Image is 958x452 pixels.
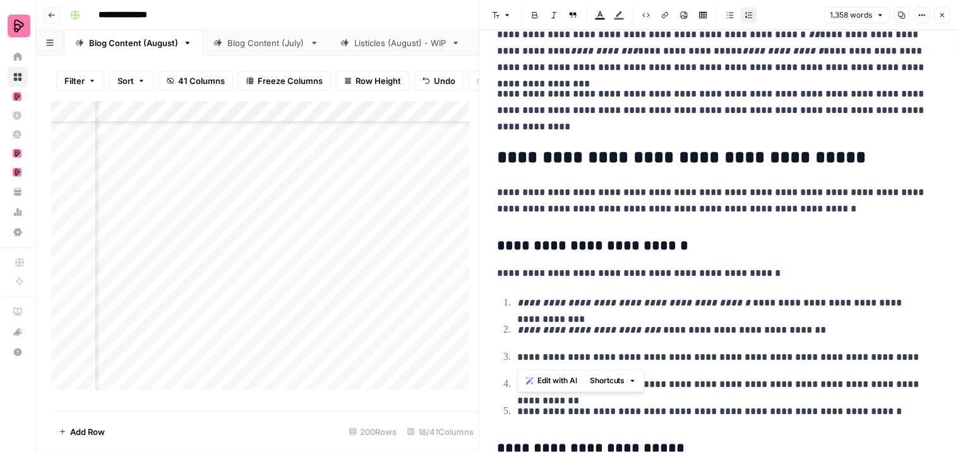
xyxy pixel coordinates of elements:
[8,10,28,42] button: Workspace: Preply
[434,74,455,87] span: Undo
[8,342,28,362] button: Help + Support
[521,373,582,390] button: Edit with AI
[8,322,28,342] button: What's new?
[356,74,401,87] span: Row Height
[64,74,85,87] span: Filter
[414,71,464,91] button: Undo
[402,422,479,442] div: 18/41 Columns
[70,425,105,438] span: Add Row
[227,37,305,49] div: Blog Content (July)
[590,376,625,387] span: Shortcuts
[13,92,21,101] img: mhz6d65ffplwgtj76gcfkrq5icux
[8,67,28,87] a: Browse
[89,37,178,49] div: Blog Content (August)
[117,74,134,87] span: Sort
[159,71,233,91] button: 41 Columns
[830,9,873,21] span: 1,358 words
[109,71,153,91] button: Sort
[8,302,28,322] a: AirOps Academy
[344,422,402,442] div: 200 Rows
[330,30,471,56] a: Listicles (August) - WIP
[238,71,331,91] button: Freeze Columns
[56,71,104,91] button: Filter
[51,422,112,442] button: Add Row
[8,202,28,222] a: Usage
[336,71,409,91] button: Row Height
[471,30,598,56] a: Blog Content (May)
[8,15,30,37] img: Preply Logo
[178,74,225,87] span: 41 Columns
[354,37,446,49] div: Listicles (August) - WIP
[825,7,890,23] button: 1,358 words
[585,373,642,390] button: Shortcuts
[13,168,21,177] img: mhz6d65ffplwgtj76gcfkrq5icux
[8,323,27,342] div: What's new?
[258,74,323,87] span: Freeze Columns
[64,30,203,56] a: Blog Content (August)
[8,222,28,242] a: Settings
[13,149,21,158] img: mhz6d65ffplwgtj76gcfkrq5icux
[8,47,28,67] a: Home
[203,30,330,56] a: Blog Content (July)
[8,182,28,202] a: Your Data
[537,376,577,387] span: Edit with AI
